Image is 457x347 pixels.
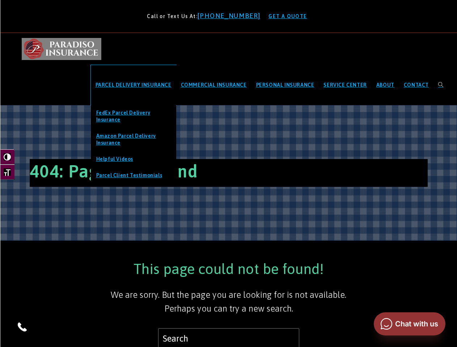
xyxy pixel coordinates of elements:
span: SERVICE CENTER [323,82,367,88]
span: COMMERCIAL INSURANCE [181,82,247,88]
a: PERSONAL INSURANCE [251,65,319,105]
a: ABOUT [372,65,399,105]
a: GET A QUOTE [266,10,310,22]
a: Helpful Videos [91,151,176,167]
span: Call or Text Us At: [147,13,198,19]
span: Parcel Client Testimonials [96,172,162,178]
img: Paradiso Insurance [22,38,101,60]
a: PARCEL DELIVERY INSURANCE [91,65,176,105]
span: PERSONAL INSURANCE [256,82,314,88]
h2: This page could not be found! [30,259,428,279]
a: FedEx Parcel Delivery Insurance [91,105,176,128]
a: SERVICE CENTER [319,65,371,105]
a: Amazon Parcel Delivery Insurance [91,128,176,151]
a: COMMERCIAL INSURANCE [176,65,251,105]
img: Phone icon [16,321,28,333]
p: We are sorry. But the page you are looking for is not available. Perhaps you can try a new search. [30,288,428,316]
h1: 404: Page Not Found [30,159,428,187]
span: Helpful Videos [96,156,133,162]
span: Amazon Parcel Delivery Insurance [96,133,156,146]
span: ABOUT [376,82,394,88]
span: PARCEL DELIVERY INSURANCE [96,82,172,88]
a: [PHONE_NUMBER] [198,12,264,20]
a: Parcel Client Testimonials [91,168,176,184]
span: FedEx Parcel Delivery Insurance [96,110,151,123]
a: CONTACT [399,65,433,105]
span: CONTACT [404,82,429,88]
